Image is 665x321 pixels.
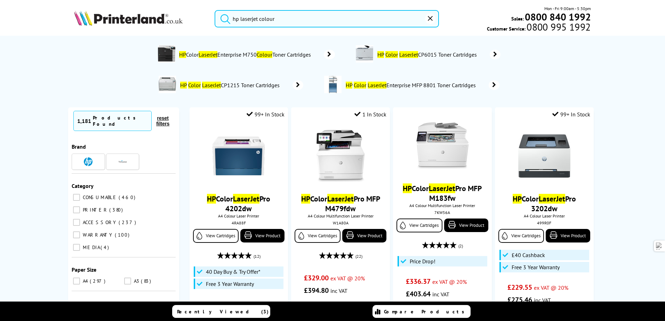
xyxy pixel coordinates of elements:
img: CC376A-conspage.jpg [159,76,176,93]
div: 99+ In Stock [552,111,590,118]
img: 9s184a-deptimage.jpg [324,76,342,93]
span: (22) [355,250,362,263]
img: Printerland Logo [74,10,183,26]
mark: LaserJet [368,82,386,89]
mark: LaserJet [202,82,221,89]
a: 0800 840 1992 [524,14,591,20]
a: View Product [342,229,386,242]
span: 237 [119,219,138,225]
span: A4 Colour Laser Printer [193,213,285,219]
div: Products Found [93,115,148,127]
span: 0800 995 1992 [526,24,591,30]
a: Printerland Logo [74,10,206,27]
a: HP Color LaserJetCP1215 Toner Cartridges [179,76,303,94]
mark: HP [179,51,186,58]
a: View Cartridges [193,229,239,243]
span: £394.80 [304,286,329,295]
span: Colour or Mono [72,300,110,307]
mark: Colour [257,51,272,58]
input: A4 297 [73,278,80,285]
span: 83 [141,278,153,284]
img: D3L08A-conspage.jpg [158,45,175,63]
div: 4RA88F [195,220,283,225]
img: Navigator [118,157,127,166]
span: £40 Cashback [512,252,545,258]
div: 499R0F [500,220,588,225]
span: 297 [90,278,107,284]
mark: HP [207,194,216,204]
mark: LaserJet [539,194,565,204]
span: Paper Size [72,266,96,273]
a: HPColorLaserJetPro MFP M479fdw [301,194,380,213]
span: A4 [81,278,89,284]
span: MEDIA [81,244,100,250]
mark: LaserJet [429,183,455,193]
a: View Product [240,229,285,242]
img: hp-3202dn-front-small.jpg [518,130,570,182]
button: reset filters [152,115,174,127]
mark: HP [513,194,522,204]
a: HPColorLaserJetEnterprise M750ColourToner Cartridges [179,45,335,64]
span: (12) [254,250,261,263]
div: 7KW56A [398,210,486,215]
mark: HP [403,183,412,193]
mark: LaserJet [399,51,418,58]
span: ex VAT @ 20% [534,284,568,291]
span: Mon - Fri 9:00am - 5:30pm [544,5,591,12]
input: MEDIA 4 [73,244,80,251]
a: View Cartridges [396,219,442,232]
span: ACCESSORY [81,219,118,225]
div: 99+ In Stock [247,111,285,118]
img: HP-M183fw-FrontFacing-Small.jpg [416,120,468,172]
span: Color Enterprise M750 Toner Cartridges [179,51,313,58]
img: HP [84,157,93,166]
mark: LaserJet [199,51,217,58]
span: Customer Service: [487,24,591,32]
span: 4 [101,244,111,250]
span: CP1215 Toner Cartridges [179,82,282,89]
span: inc VAT [534,297,551,304]
mark: HP [377,51,384,58]
span: A4 Colour Laser Printer [498,213,590,219]
span: Compare Products [384,308,468,315]
div: 1 In Stock [354,111,386,118]
img: HP-4202DN-Front-Main-Small.jpg [213,130,265,182]
mark: HP [346,82,352,89]
span: (2) [458,239,463,253]
span: Sales: [511,15,524,22]
mark: LaserJet [233,194,259,204]
mark: Color [385,51,398,58]
span: £336.37 [406,277,431,286]
a: View Cartridges [498,229,544,243]
a: View Product [444,219,488,232]
span: 1,181 [77,117,91,124]
input: ACCESSORY 237 [73,219,80,226]
span: Enterprise MFP 8801 Toner Cartridges [345,82,478,89]
span: 40 Day Buy & Try Offer* [206,268,261,275]
span: Price Drop! [410,258,435,265]
input: WARRANTY 100 [73,231,80,238]
a: View Cartridges [295,229,340,243]
a: Recently Viewed (3) [172,305,270,318]
span: Free 3 Year Warranty [206,280,254,287]
span: £329.00 [304,273,329,282]
span: CP6015 Toner Cartridges [377,51,479,58]
span: £403.64 [406,289,431,298]
a: HP Color LaserJetCP6015 Toner Cartridges [377,45,500,64]
span: Brand [72,143,86,150]
span: A4 Colour Multifunction Laser Printer [396,203,488,208]
span: 100 [115,232,131,238]
span: inc VAT [330,287,347,294]
span: 380 [109,207,125,213]
input: CONSUMABLE 460 [73,194,80,201]
span: CONSUMABLE [81,194,118,200]
div: W1A80A [296,220,384,225]
mark: HP [301,194,310,204]
mark: Color [354,82,366,89]
span: £275.46 [507,295,532,304]
a: HPColorLaserJetPro 4202dw [207,194,270,213]
input: A3 83 [124,278,131,285]
mark: HP [180,82,187,89]
mark: LaserJet [327,194,354,204]
span: Free 3 Year Warranty [512,264,560,271]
